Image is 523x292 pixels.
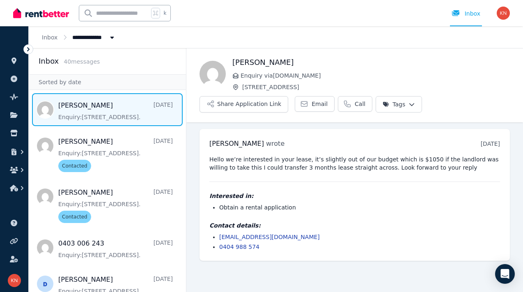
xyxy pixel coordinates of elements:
span: Email [312,100,328,108]
a: Email [295,96,335,112]
a: [PERSON_NAME][DATE]Enquiry:[STREET_ADDRESS].Contacted [58,188,173,223]
h4: Contact details: [209,221,500,230]
span: [STREET_ADDRESS] [242,83,510,91]
span: [PERSON_NAME] [209,140,264,147]
img: Karin Nyeholt [8,274,21,287]
a: Inbox [42,34,57,41]
span: Enquiry via [DOMAIN_NAME] [241,71,510,80]
span: Tags [383,100,405,108]
pre: Hello we’re interested in your lease, it’s slightly out of our budget which is $1050 if the landl... [209,155,500,172]
button: Tags [376,96,422,113]
span: 40 message s [64,58,100,65]
button: Share Application Link [200,96,288,113]
li: Obtain a rental application [219,203,500,212]
a: 0403 006 243[DATE]Enquiry:[STREET_ADDRESS]. [58,239,173,259]
a: [EMAIL_ADDRESS][DOMAIN_NAME] [219,234,320,240]
time: [DATE] [481,140,500,147]
div: Open Intercom Messenger [495,264,515,284]
span: wrote [266,140,284,147]
h1: [PERSON_NAME] [232,57,510,68]
nav: Breadcrumb [29,26,129,48]
a: [PERSON_NAME][DATE]Enquiry:[STREET_ADDRESS].Contacted [58,137,173,172]
img: Sean perkins [200,61,226,87]
div: Sorted by date [29,74,186,90]
span: k [163,10,166,16]
h4: Interested in: [209,192,500,200]
a: [PERSON_NAME][DATE]Enquiry:[STREET_ADDRESS]. [58,101,173,121]
img: RentBetter [13,7,69,19]
span: Call [355,100,365,108]
a: 0404 988 574 [219,244,259,250]
img: Karin Nyeholt [497,7,510,20]
a: Call [338,96,372,112]
div: Inbox [452,9,480,18]
h2: Inbox [39,55,59,67]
